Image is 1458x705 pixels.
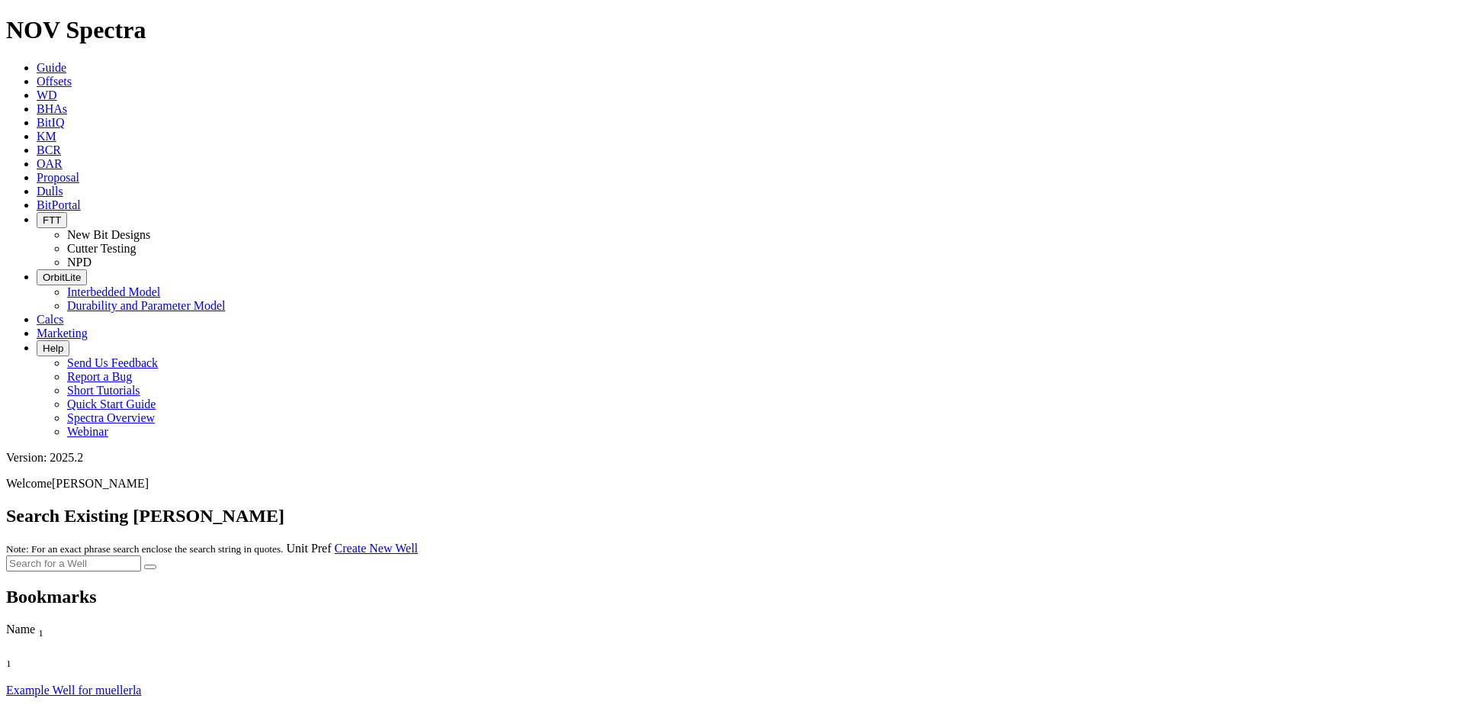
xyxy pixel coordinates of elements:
div: Column Menu [6,670,82,684]
a: Example Well for muellerla [6,684,141,697]
button: FTT [37,212,67,228]
a: Report a Bug [67,370,132,383]
a: Durability and Parameter Model [67,299,226,312]
a: Short Tutorials [67,384,140,397]
div: Sort None [6,653,82,670]
a: Dulls [37,185,63,198]
a: Create New Well [335,542,418,555]
a: Quick Start Guide [67,398,156,410]
span: Name [6,623,35,636]
a: Guide [37,61,66,74]
span: Sort None [6,653,11,666]
h2: Bookmarks [6,587,1452,607]
a: Marketing [37,327,88,340]
a: New Bit Designs [67,228,150,241]
a: Unit Pref [286,542,331,555]
a: Cutter Testing [67,242,136,255]
a: Interbedded Model [67,285,160,298]
span: [PERSON_NAME] [52,477,149,490]
button: OrbitLite [37,269,87,285]
sub: 1 [6,658,11,669]
button: Help [37,340,69,356]
a: BCR [37,143,61,156]
a: Spectra Overview [67,411,155,424]
a: Webinar [67,425,108,438]
div: Name Sort None [6,623,1350,639]
a: BitPortal [37,198,81,211]
sub: 1 [38,627,43,639]
a: Calcs [37,313,64,326]
a: Offsets [37,75,72,88]
div: Column Menu [6,639,1350,653]
a: NPD [67,256,92,269]
div: Sort None [6,653,82,684]
a: BHAs [37,102,67,115]
small: Note: For an exact phrase search enclose the search string in quotes. [6,543,283,555]
h2: Search Existing [PERSON_NAME] [6,506,1452,526]
span: Help [43,343,63,354]
a: Send Us Feedback [67,356,158,369]
p: Welcome [6,477,1452,491]
span: Sort None [38,623,43,636]
a: OAR [37,157,63,170]
h1: NOV Spectra [6,16,1452,44]
a: KM [37,130,56,143]
input: Search for a Well [6,555,141,571]
span: FTT [43,214,61,226]
a: WD [37,89,57,101]
div: Version: 2025.2 [6,451,1452,465]
a: BitIQ [37,116,64,129]
a: Proposal [37,171,79,184]
span: OrbitLite [43,272,81,283]
div: Sort None [6,623,1350,653]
